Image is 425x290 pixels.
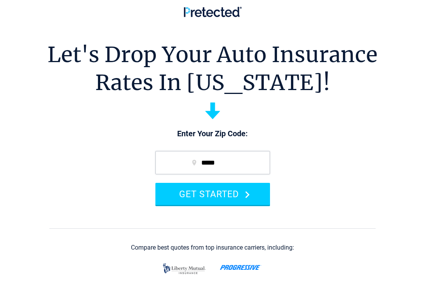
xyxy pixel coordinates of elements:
img: progressive [220,265,261,270]
img: Pretected Logo [184,7,242,17]
p: Enter Your Zip Code: [148,129,278,139]
h1: Let's Drop Your Auto Insurance Rates In [US_STATE]! [47,41,378,97]
input: zip code [155,151,270,174]
div: Compare best quotes from top insurance carriers, including: [131,244,294,251]
button: GET STARTED [155,183,270,205]
img: liberty [161,259,208,278]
